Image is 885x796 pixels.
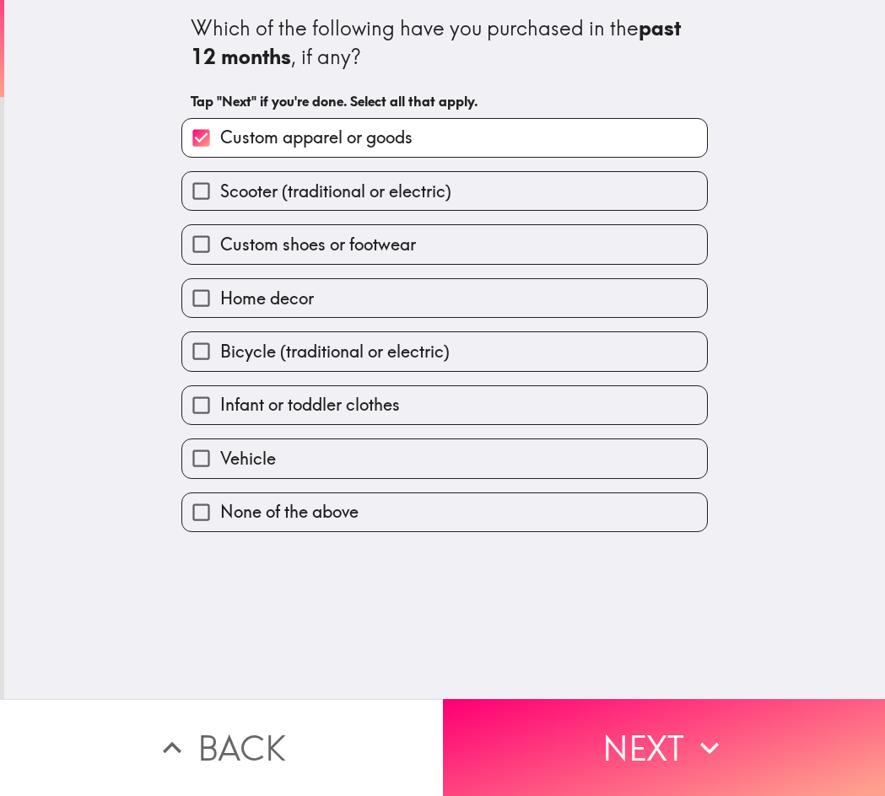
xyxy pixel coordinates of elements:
h6: Tap "Next" if you're done. Select all that apply. [191,92,699,110]
button: Custom apparel or goods [182,119,707,157]
span: Custom apparel or goods [220,126,413,149]
div: Which of the following have you purchased in the , if any? [191,14,699,71]
span: None of the above [220,500,359,524]
span: Vehicle [220,447,276,471]
button: None of the above [182,493,707,531]
span: Custom shoes or footwear [220,233,416,256]
button: Scooter (traditional or electric) [182,172,707,210]
button: Infant or toddler clothes [182,386,707,424]
span: Infant or toddler clothes [220,393,400,417]
button: Vehicle [182,439,707,477]
span: Home decor [220,287,314,310]
button: Custom shoes or footwear [182,225,707,263]
button: Home decor [182,279,707,317]
b: past 12 months [191,15,686,69]
span: Bicycle (traditional or electric) [220,340,450,363]
span: Scooter (traditional or electric) [220,180,451,203]
button: Bicycle (traditional or electric) [182,332,707,370]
